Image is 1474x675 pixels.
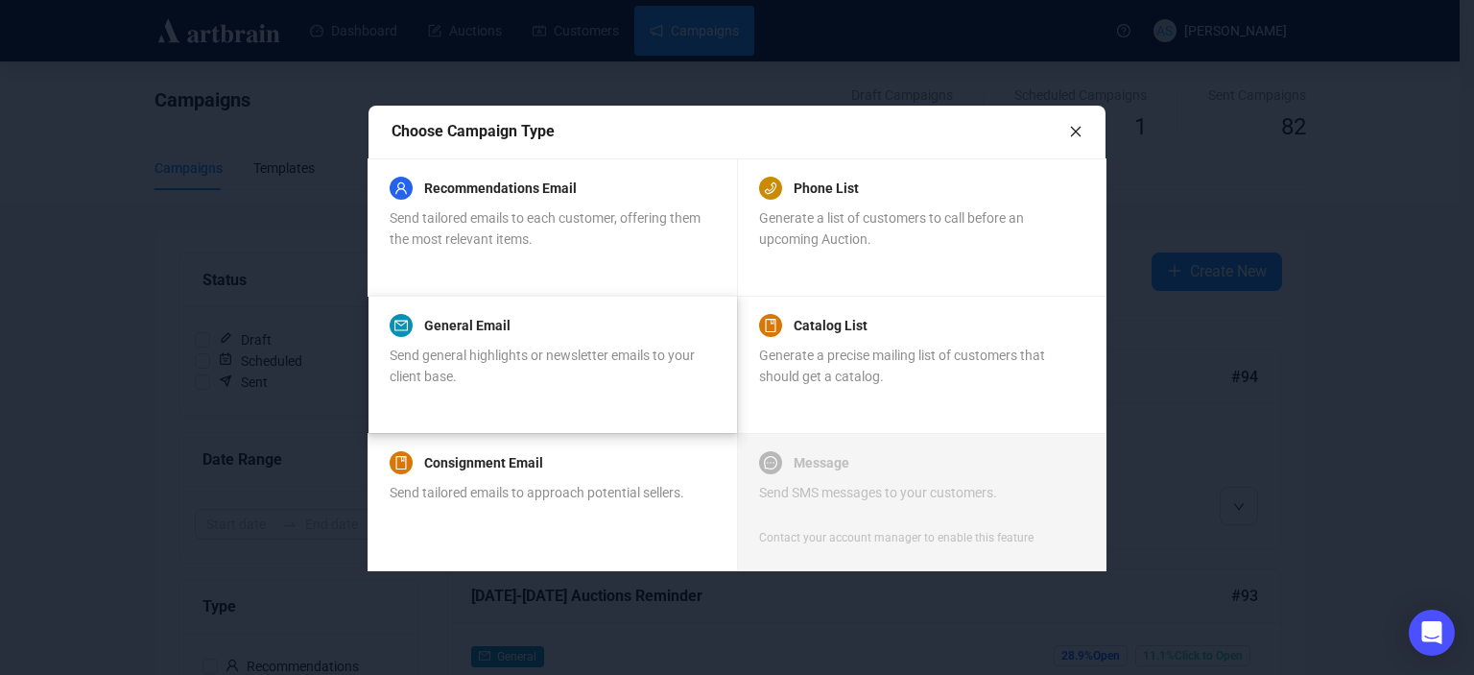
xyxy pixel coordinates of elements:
[424,177,577,200] a: Recommendations Email
[764,319,777,332] span: book
[759,528,1034,547] div: Contact your account manager to enable this feature
[794,451,849,474] a: Message
[1069,125,1082,138] span: close
[794,314,868,337] a: Catalog List
[424,314,511,337] a: General Email
[764,181,777,195] span: phone
[424,451,543,474] a: Consignment Email
[1409,610,1455,656] div: Open Intercom Messenger
[390,210,701,247] span: Send tailored emails to each customer, offering them the most relevant items.
[390,348,695,384] span: Send general highlights or newsletter emails to your client base.
[794,177,859,200] a: Phone List
[759,485,997,500] span: Send SMS messages to your customers.
[394,319,408,332] span: mail
[759,210,1024,247] span: Generate a list of customers to call before an upcoming Auction.
[392,119,1069,143] div: Choose Campaign Type
[394,456,408,470] span: book
[390,485,684,500] span: Send tailored emails to approach potential sellers.
[394,181,408,195] span: user
[764,456,777,470] span: message
[759,348,1045,384] span: Generate a precise mailing list of customers that should get a catalog.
